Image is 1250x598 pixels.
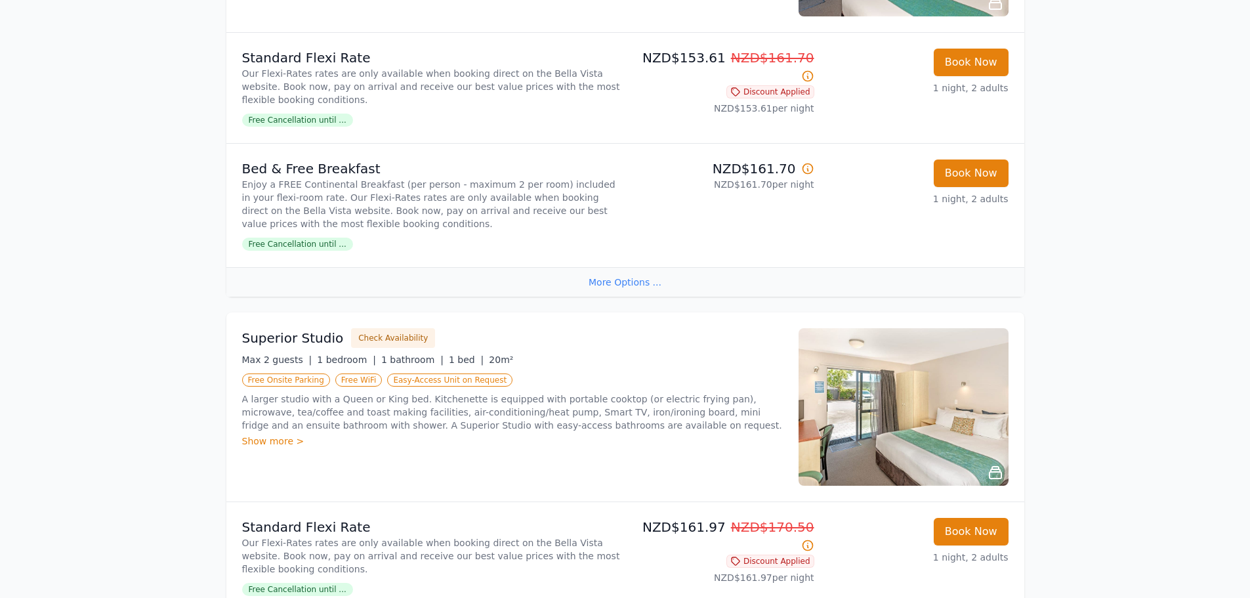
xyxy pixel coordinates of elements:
p: Bed & Free Breakfast [242,160,620,178]
p: NZD$161.70 per night [631,178,814,191]
span: 1 bed | [449,354,484,365]
div: Show more > [242,435,783,448]
p: Our Flexi-Rates rates are only available when booking direct on the Bella Vista website. Book now... [242,67,620,106]
span: Free Cancellation until ... [242,583,353,596]
p: NZD$161.97 per night [631,571,814,584]
p: 1 night, 2 adults [825,81,1009,95]
span: Discount Applied [726,85,814,98]
span: 1 bedroom | [317,354,376,365]
button: Book Now [934,49,1009,76]
button: Book Now [934,160,1009,187]
span: Free Cancellation until ... [242,238,353,251]
span: Max 2 guests | [242,354,312,365]
span: Discount Applied [726,555,814,568]
div: More Options ... [226,267,1024,297]
button: Check Availability [351,328,435,348]
p: NZD$161.97 [631,518,814,555]
span: 1 bathroom | [381,354,444,365]
p: 1 night, 2 adults [825,551,1009,564]
span: Free WiFi [335,374,383,387]
span: Easy-Access Unit on Request [387,374,512,387]
p: 1 night, 2 adults [825,192,1009,205]
button: Book Now [934,518,1009,545]
p: NZD$161.70 [631,160,814,178]
span: 20m² [489,354,513,365]
p: Our Flexi-Rates rates are only available when booking direct on the Bella Vista website. Book now... [242,536,620,576]
span: NZD$170.50 [731,519,814,535]
p: A larger studio with a Queen or King bed. Kitchenette is equipped with portable cooktop (or elect... [242,393,783,432]
h3: Superior Studio [242,329,344,347]
p: NZD$153.61 per night [631,102,814,115]
span: Free Cancellation until ... [242,114,353,127]
p: Enjoy a FREE Continental Breakfast (per person - maximum 2 per room) included in your flexi-room ... [242,178,620,230]
p: Standard Flexi Rate [242,518,620,536]
p: Standard Flexi Rate [242,49,620,67]
span: NZD$161.70 [731,50,814,66]
p: NZD$153.61 [631,49,814,85]
span: Free Onsite Parking [242,374,330,387]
